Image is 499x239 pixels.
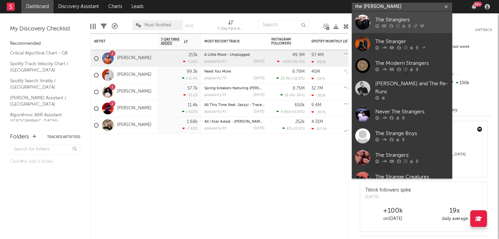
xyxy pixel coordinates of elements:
div: The Stranger [375,38,449,46]
div: ( ) [276,110,305,114]
a: A Little More - Unplugged [204,53,250,57]
button: Save [185,24,194,28]
div: 650k [295,103,305,107]
div: daily average [424,215,486,223]
span: +634 % [292,110,304,114]
div: [DATE] [254,110,265,114]
div: 11.4k [188,103,198,107]
span: -34 % [295,94,304,97]
a: Spotify Track Velocity Chart / [GEOGRAPHIC_DATA] [10,60,74,74]
div: Tiktok followers spike [365,187,411,194]
svg: Chart title [341,67,372,84]
div: 7-Day Fans Added (7-Day Fans Added) [217,17,244,36]
div: [DATE] [254,127,265,130]
div: 57.7k [187,86,198,91]
div: Never The Strangers [375,108,449,116]
div: 97.4M [311,53,324,57]
div: The Strangerz [375,151,449,159]
div: -1.16 % [183,59,198,64]
a: [PERSON_NAME] [117,55,152,61]
span: -426 [281,60,290,64]
span: +22.8 % [291,77,304,81]
div: A Little More - Unplugged [204,53,265,57]
div: Edit Columns [90,17,96,36]
div: [DATE] [254,60,265,64]
div: Click to add a folder. [10,158,80,166]
div: All This Time (feat. Jazzy) - Trace Remix [204,103,265,107]
div: popularity: 70 [204,77,226,80]
div: Artist [94,39,144,43]
div: 45M [311,70,320,74]
div: ( ) [282,126,305,131]
a: The Stranger [352,33,452,55]
div: All I Ever Asked - Zerb Remix [204,120,265,124]
div: My Discovery Checklist [10,25,80,33]
div: -7.65 % [182,126,198,131]
div: -87.4k [311,127,327,131]
input: Search for artists [352,3,452,11]
div: 8.75M [293,86,305,91]
div: Instagram Followers [271,37,295,45]
div: The Strange Creatures [375,173,449,181]
a: [PERSON_NAME] Assistant / [GEOGRAPHIC_DATA] [10,94,74,108]
div: popularity: 49 [204,127,227,130]
div: The Stranglers [375,16,449,24]
div: +100k [362,207,424,215]
div: -15.1 % [183,93,198,97]
div: 49.3M [292,53,305,57]
span: 83 [287,127,291,131]
a: Need You More [204,70,231,74]
svg: Chart title [341,100,372,117]
div: 9.4M [311,103,321,107]
div: Spotify Monthly Listeners [311,39,362,43]
div: popularity: 67 [204,60,226,64]
div: 7-Day Fans Added (7-Day Fans Added) [217,25,244,33]
a: The Stranglers [352,11,452,33]
span: +85.4 % [291,60,304,64]
a: The Strangerz [352,147,452,168]
div: ( ) [277,59,305,64]
div: +407 % [182,110,198,114]
div: 8.79M [292,70,305,74]
a: [PERSON_NAME] [117,106,152,111]
a: The Strange Boys [352,125,452,147]
div: [DATE] [365,194,411,201]
div: +11.4 % [182,76,198,81]
div: 1.68k [187,120,198,124]
svg: Chart title [341,84,372,100]
div: Filters [101,17,107,36]
div: ( ) [276,76,305,81]
div: [PERSON_NAME] and The Re-Runs [375,80,449,96]
span: 25.9k [281,77,290,81]
div: ( ) [280,93,305,97]
div: Spring breakers featuring kesha [204,87,265,90]
a: All I Ever Asked - [PERSON_NAME] Remix [204,120,275,124]
a: [PERSON_NAME] [117,89,152,95]
div: -903k [311,60,326,64]
a: The Modern Strangers [352,55,452,77]
div: The Strange Boys [375,130,449,138]
div: 99.3k [187,70,198,74]
div: A&R Pipeline [112,17,118,36]
div: [DATE] [254,93,265,97]
div: Need You More [204,70,265,74]
div: 99 + [474,2,482,7]
div: 252k [295,120,305,124]
a: [PERSON_NAME] and The Re-Runs [352,77,452,103]
div: popularity: 45 [204,110,226,114]
a: Spotify Search Virality / [GEOGRAPHIC_DATA] [10,77,74,91]
div: -307k [311,110,326,114]
span: 7-Day Fans Added [161,37,182,45]
div: 100k [448,79,492,88]
a: Spring breakers featuring [PERSON_NAME] [204,87,279,90]
input: Search for folders... [10,145,80,154]
a: [PERSON_NAME] [117,72,152,78]
div: [DATE] [254,77,265,80]
button: 99+ [472,4,476,9]
span: 16.4k [285,94,294,97]
div: -363k [311,93,326,98]
div: 4.31M [311,120,323,124]
div: 32.7M [311,86,323,91]
div: -197k [311,77,325,81]
input: Search... [259,20,309,30]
